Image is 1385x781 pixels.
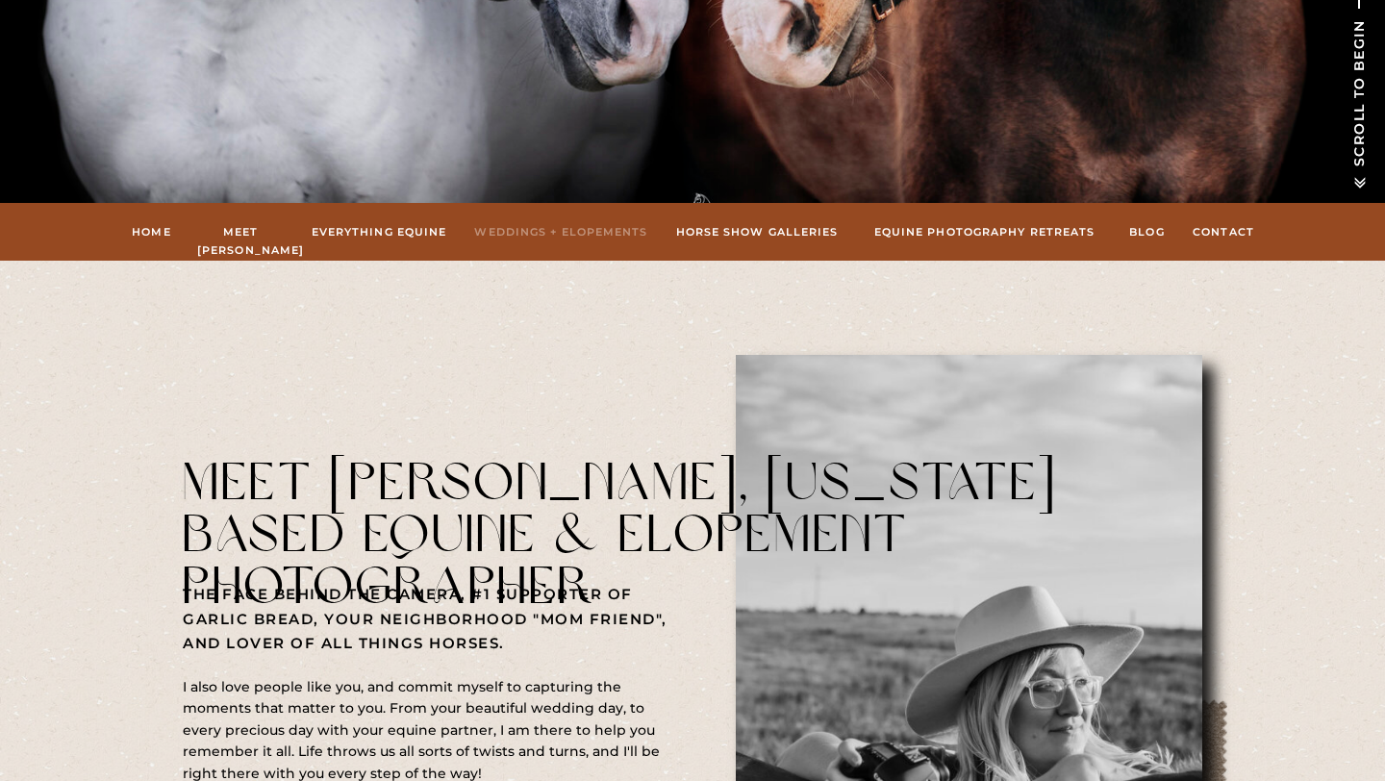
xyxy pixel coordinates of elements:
a: Blog [1127,223,1167,240]
a: Equine Photography Retreats [867,223,1102,240]
a: Weddings + Elopements [474,223,648,240]
a: Everything Equine [309,223,449,240]
h3: The face behind the camera, #1 supporter of garlic bread, your neighborhood "mom friend", and lov... [183,582,668,655]
a: Home [131,223,172,240]
a: Meet [PERSON_NAME] [197,223,284,240]
a: Contact [1192,223,1255,240]
h1: Meet [PERSON_NAME], [US_STATE] Based Equine & Elopement Photographer [183,457,1125,561]
a: hORSE sHOW gALLERIES [672,223,842,240]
